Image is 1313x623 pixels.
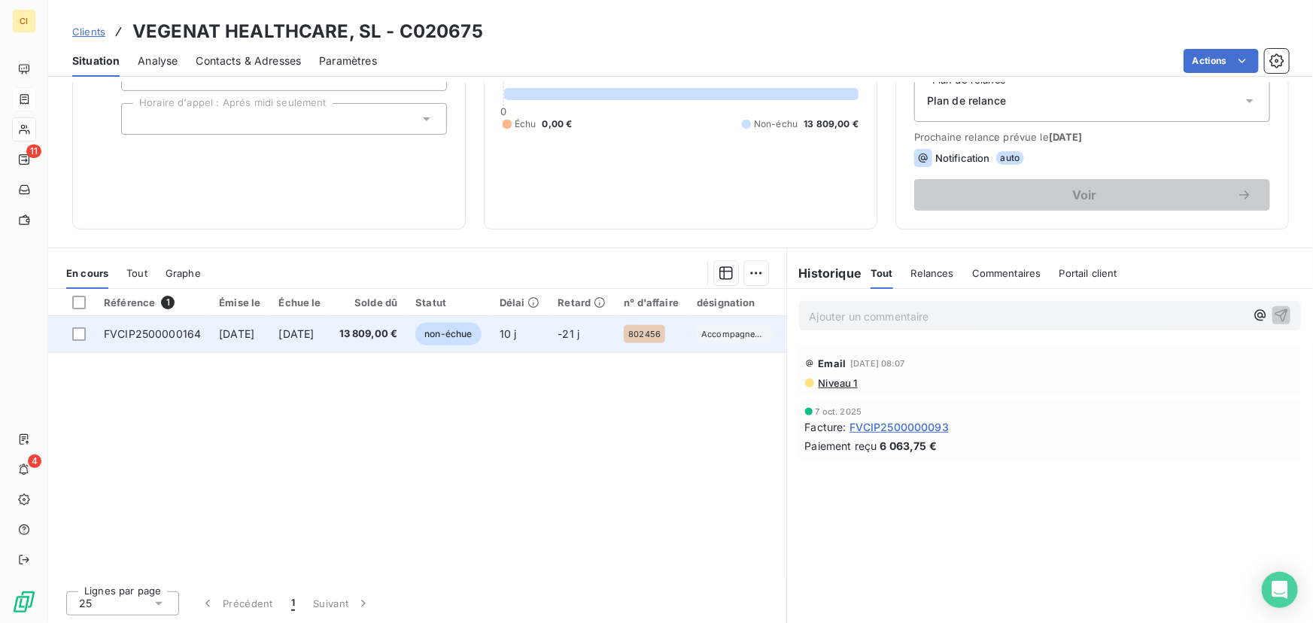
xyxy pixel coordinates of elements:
[880,438,938,454] span: 6 063,75 €
[543,117,573,131] span: 0,00 €
[79,596,92,611] span: 25
[72,24,105,39] a: Clients
[697,296,772,308] div: désignation
[72,53,120,68] span: Situation
[558,327,579,340] span: -21 j
[849,419,949,435] span: FVCIP2500000093
[515,117,536,131] span: Échu
[26,144,41,158] span: 11
[500,327,517,340] span: 10 j
[996,151,1025,165] span: auto
[804,117,859,131] span: 13 809,00 €
[339,296,398,308] div: Solde dû
[138,53,178,68] span: Analyse
[219,327,254,340] span: [DATE]
[191,588,282,619] button: Précédent
[819,357,846,369] span: Email
[1059,267,1117,279] span: Portail client
[278,327,314,340] span: [DATE]
[911,267,954,279] span: Relances
[935,152,990,164] span: Notification
[558,296,606,308] div: Retard
[28,454,41,468] span: 4
[291,596,295,611] span: 1
[817,377,858,389] span: Niveau 1
[914,179,1270,211] button: Voir
[805,419,846,435] span: Facture :
[805,438,877,454] span: Paiement reçu
[126,267,147,279] span: Tout
[339,327,398,342] span: 13 809,00 €
[166,267,201,279] span: Graphe
[1262,572,1298,608] div: Open Intercom Messenger
[624,296,679,308] div: n° d'affaire
[1184,49,1259,73] button: Actions
[104,296,201,309] div: Référence
[1049,131,1083,143] span: [DATE]
[12,9,36,33] div: CI
[134,112,146,126] input: Ajouter une valeur
[319,53,377,68] span: Paramètres
[72,26,105,38] span: Clients
[787,264,862,282] h6: Historique
[628,330,661,339] span: 802456
[850,359,904,368] span: [DATE] 08:07
[282,588,304,619] button: 1
[196,53,301,68] span: Contacts & Adresses
[104,327,201,340] span: FVCIP2500000164
[816,407,862,416] span: 7 oct. 2025
[972,267,1041,279] span: Commentaires
[871,267,893,279] span: Tout
[914,131,1270,143] span: Prochaine relance prévue le
[304,588,380,619] button: Suivant
[161,296,175,309] span: 1
[132,18,483,45] h3: VEGENAT HEALTHCARE, SL - C020675
[927,93,1006,108] span: Plan de relance
[219,296,260,308] div: Émise le
[12,590,36,614] img: Logo LeanPay
[415,296,481,308] div: Statut
[66,267,108,279] span: En cours
[500,296,540,308] div: Délai
[278,296,321,308] div: Échue le
[415,323,481,345] span: non-échue
[932,189,1237,201] span: Voir
[701,330,767,339] span: Accompagnement ingénierie Process
[500,105,506,117] span: 0
[754,117,798,131] span: Non-échu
